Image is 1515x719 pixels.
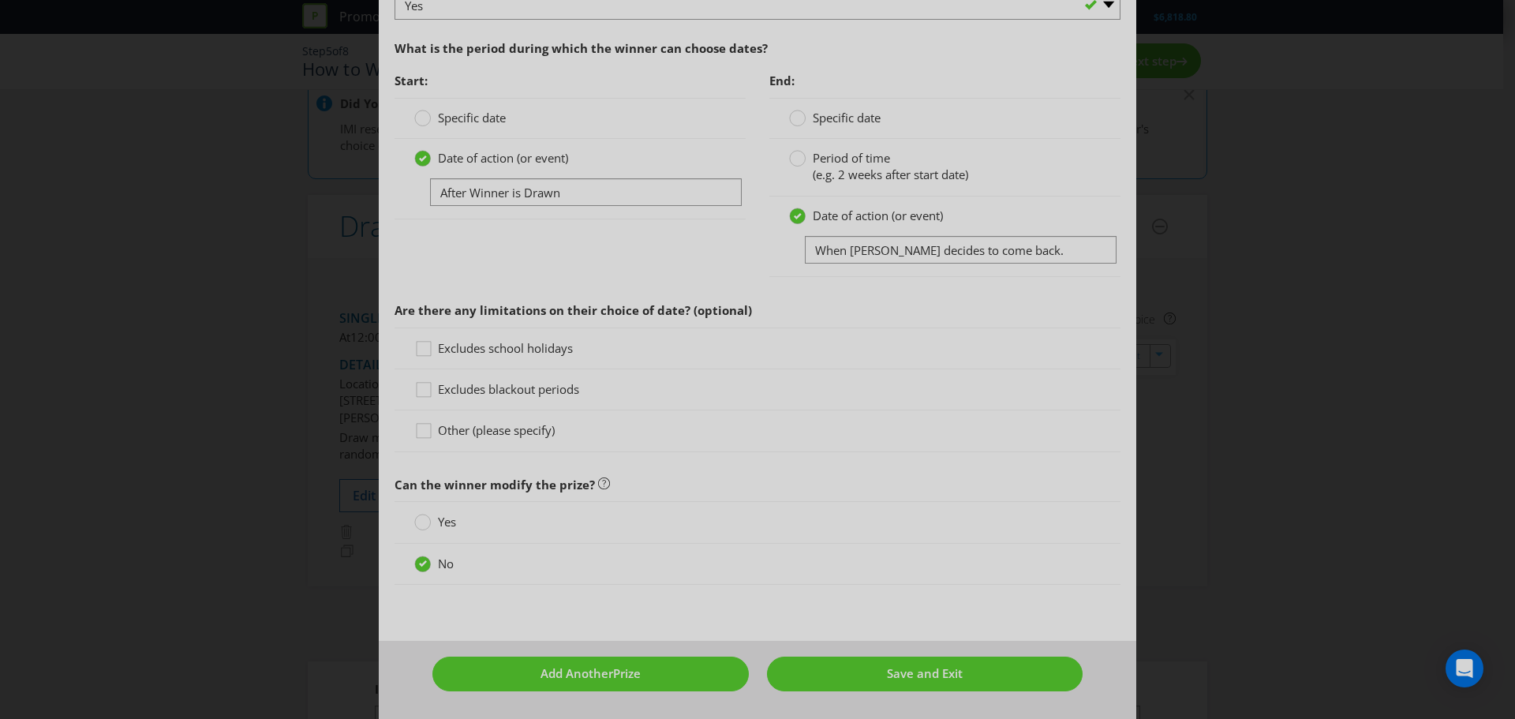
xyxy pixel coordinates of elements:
[767,657,1083,691] button: Save and Exit
[395,477,595,492] span: Can the winner modify the prize?
[813,110,881,125] span: Specific date
[438,150,568,166] span: Date of action (or event)
[438,556,454,571] span: No
[541,665,613,681] span: Add Another
[438,381,579,397] span: Excludes blackout periods
[887,665,963,681] span: Save and Exit
[813,208,943,223] span: Date of action (or event)
[438,340,573,356] span: Excludes school holidays
[432,657,749,691] button: Add AnotherPrize
[438,422,555,438] span: Other (please specify)
[438,110,506,125] span: Specific date
[395,40,768,56] span: What is the period during which the winner can choose dates?
[613,665,641,681] span: Prize
[438,514,456,530] span: Yes
[769,73,795,88] span: End:
[1446,650,1483,687] div: Open Intercom Messenger
[395,302,752,318] span: Are there any limitations on their choice of date? (optional)
[813,167,968,182] span: (e.g. 2 weeks after start date)
[813,150,890,166] span: Period of time
[395,73,428,88] span: Start:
